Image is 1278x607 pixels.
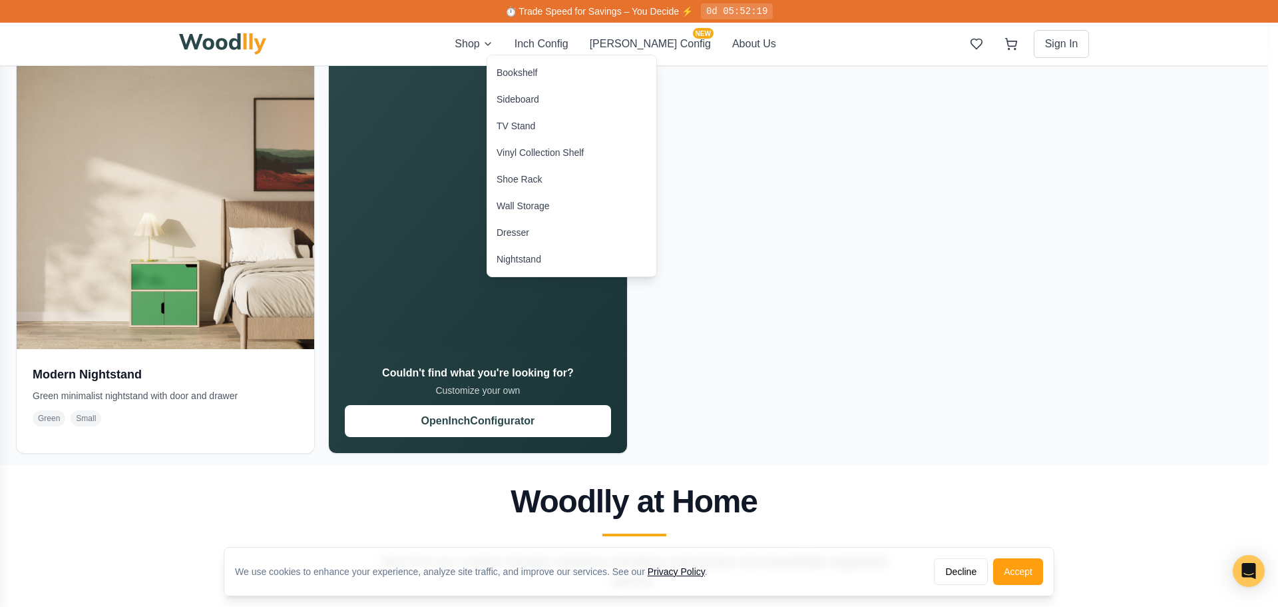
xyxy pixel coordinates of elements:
div: Shoe Rack [497,173,542,186]
div: Sideboard [497,93,539,106]
div: Wall Storage [497,199,550,213]
div: Nightstand [497,253,541,266]
div: Vinyl Collection Shelf [497,146,584,159]
div: Bookshelf [497,66,537,79]
div: TV Stand [497,119,535,133]
div: Dresser [497,226,529,239]
div: Shop [487,55,657,277]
